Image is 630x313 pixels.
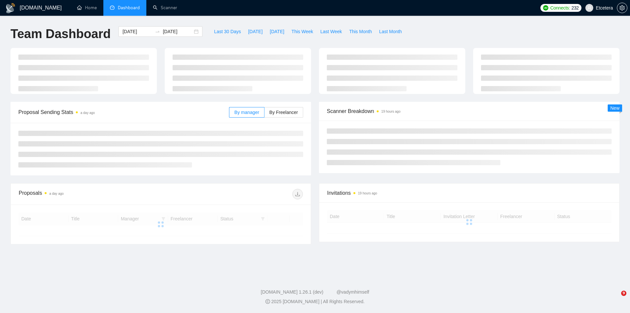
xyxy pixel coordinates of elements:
span: Invitations [327,189,611,197]
span: By Freelancer [269,110,298,115]
span: Dashboard [118,5,140,11]
span: dashboard [110,5,115,10]
span: Proposal Sending Stats [18,108,229,116]
div: Proposals [19,189,161,199]
span: Connects: [550,4,570,11]
time: 19 hours ago [358,191,377,195]
div: 2025 [DOMAIN_NAME] | All Rights Reserved. [5,298,625,305]
span: 232 [571,4,578,11]
img: upwork-logo.png [543,5,548,11]
a: searchScanner [153,5,177,11]
time: a day ago [49,192,64,195]
span: 9 [621,291,626,296]
button: Last 30 Days [210,26,244,37]
button: This Month [346,26,375,37]
button: Last Month [375,26,405,37]
iframe: Intercom live chat [608,291,623,306]
img: logo [5,3,16,13]
span: [DATE] [270,28,284,35]
span: to [155,29,160,34]
button: [DATE] [266,26,288,37]
button: setting [617,3,627,13]
time: a day ago [80,111,95,115]
span: Last 30 Days [214,28,241,35]
button: [DATE] [244,26,266,37]
input: Start date [122,28,152,35]
input: End date [163,28,193,35]
h1: Team Dashboard [10,26,111,42]
span: Last Week [320,28,342,35]
a: homeHome [77,5,97,11]
span: This Week [291,28,313,35]
span: New [610,105,619,111]
span: This Month [349,28,372,35]
span: Last Month [379,28,402,35]
span: Scanner Breakdown [327,107,612,115]
span: By manager [234,110,259,115]
span: [DATE] [248,28,262,35]
button: Last Week [317,26,346,37]
a: setting [617,5,627,11]
button: This Week [288,26,317,37]
span: copyright [265,299,270,304]
a: @vadymhimself [336,289,369,295]
span: swap-right [155,29,160,34]
span: setting [617,5,627,11]
time: 19 hours ago [381,110,400,113]
span: user [587,6,592,10]
a: [DOMAIN_NAME] 1.26.1 (dev) [261,289,324,295]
